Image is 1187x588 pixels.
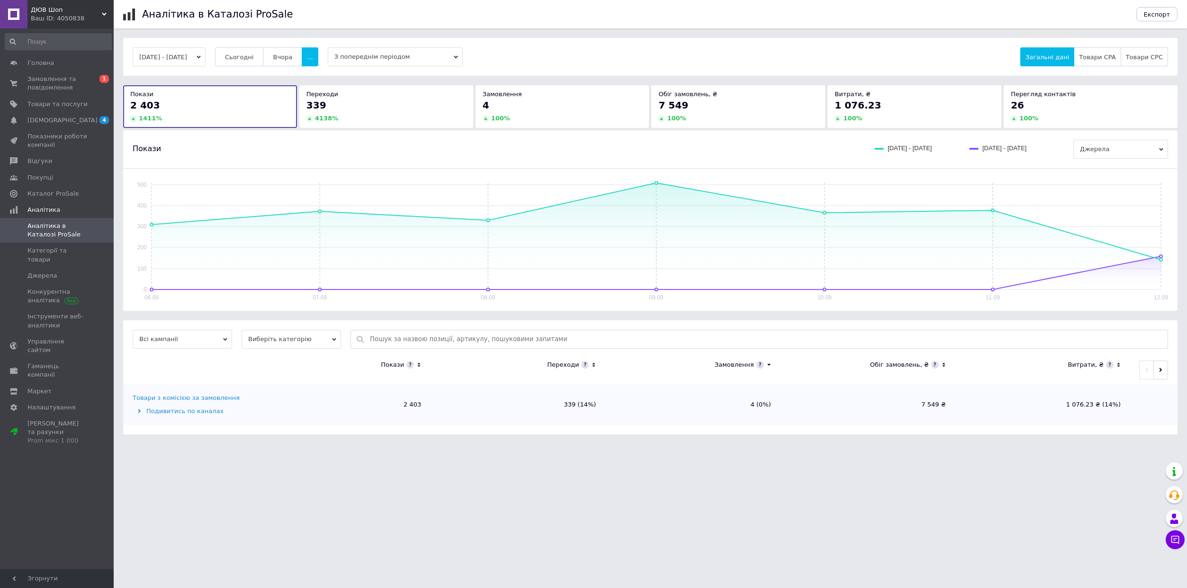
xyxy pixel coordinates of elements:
[133,47,206,66] button: [DATE] - [DATE]
[137,223,147,230] text: 300
[27,100,88,109] span: Товари та послуги
[27,157,52,165] span: Відгуки
[5,33,112,50] input: Пошук
[870,361,929,369] div: Обіг замовлень, ₴
[1126,54,1163,61] span: Товари CPC
[1074,47,1121,66] button: Товари CPA
[328,47,463,66] span: З попереднім періодом
[27,116,98,125] span: [DEMOGRAPHIC_DATA]
[715,361,754,369] div: Замовлення
[215,47,264,66] button: Сьогодні
[27,190,79,198] span: Каталог ProSale
[818,294,832,301] text: 10.09
[315,115,338,122] span: 4138 %
[27,312,88,329] span: Інструменти веб-аналітики
[649,294,663,301] text: 09.09
[130,100,160,111] span: 2 403
[99,75,109,83] span: 1
[483,90,522,98] span: Замовлення
[1020,47,1074,66] button: Загальні дані
[658,90,717,98] span: Обіг замовлень, ₴
[27,403,76,412] span: Налаштування
[137,181,147,188] text: 500
[370,330,1163,348] input: Пошук за назвою позиції, артикулу, пошуковими запитами
[302,47,318,66] button: ...
[307,54,313,61] span: ...
[27,362,88,379] span: Гаманець компанії
[133,407,253,416] div: Подивитись по каналах
[667,115,686,122] span: 100 %
[306,90,338,98] span: Переходи
[835,100,881,111] span: 1 076.23
[137,244,147,251] text: 200
[27,222,88,239] span: Аналітика в Каталозі ProSale
[27,75,88,92] span: Замовлення та повідомлення
[133,394,240,402] div: Товари з комісією за замовлення
[781,384,955,425] td: 7 549 ₴
[242,330,341,349] span: Виберіть категорію
[27,246,88,263] span: Категорії та товари
[1068,361,1104,369] div: Витрати, ₴
[483,100,489,111] span: 4
[306,100,326,111] span: 339
[547,361,579,369] div: Переходи
[27,206,60,214] span: Аналітика
[27,173,53,182] span: Покупці
[137,202,147,209] text: 400
[137,265,147,272] text: 100
[986,294,1000,301] text: 11.09
[491,115,510,122] span: 100 %
[1073,140,1168,159] span: Джерела
[225,54,254,61] span: Сьогодні
[313,294,327,301] text: 07.09
[1166,530,1185,549] button: Чат з покупцем
[605,384,780,425] td: 4 (0%)
[133,330,232,349] span: Всі кампанії
[1121,47,1168,66] button: Товари CPC
[1136,7,1178,21] button: Експорт
[256,384,431,425] td: 2 403
[1025,54,1069,61] span: Загальні дані
[139,115,162,122] span: 1411 %
[27,387,52,396] span: Маркет
[1144,11,1170,18] span: Експорт
[263,47,302,66] button: Вчора
[27,337,88,354] span: Управління сайтом
[1011,90,1076,98] span: Перегляд контактів
[835,90,871,98] span: Витрати, ₴
[481,294,495,301] text: 08.09
[1019,115,1038,122] span: 100 %
[31,14,114,23] div: Ваш ID: 4050838
[133,144,161,154] span: Покази
[27,271,57,280] span: Джерела
[99,116,109,124] span: 4
[27,436,88,445] div: Prom мікс 1 000
[273,54,292,61] span: Вчора
[27,59,54,67] span: Головна
[31,6,102,14] span: ДЮВ Шоп
[1011,100,1024,111] span: 26
[955,384,1130,425] td: 1 076.23 ₴ (14%)
[27,288,88,305] span: Конкурентна аналітика
[144,294,159,301] text: 06.09
[431,384,605,425] td: 339 (14%)
[130,90,153,98] span: Покази
[658,100,688,111] span: 7 549
[1079,54,1115,61] span: Товари CPA
[27,132,88,149] span: Показники роботи компанії
[144,286,147,293] text: 0
[381,361,404,369] div: Покази
[1154,294,1168,301] text: 12.09
[142,9,293,20] h1: Аналітика в Каталозі ProSale
[843,115,862,122] span: 100 %
[27,419,88,445] span: [PERSON_NAME] та рахунки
